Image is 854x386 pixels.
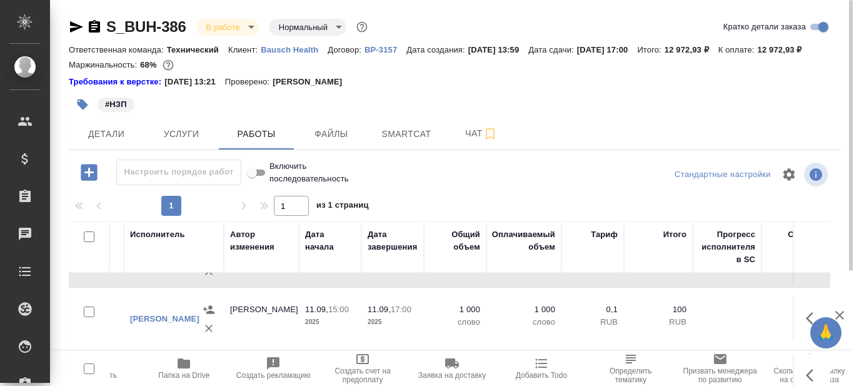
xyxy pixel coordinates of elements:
span: Настроить таблицу [774,160,804,190]
button: Добавить Todo [496,351,586,386]
p: 15:00 [328,305,349,314]
span: Заявка на доставку [418,371,486,380]
span: Кратко детали заказа [723,21,806,33]
span: Папка на Drive [158,371,209,380]
span: Детали [76,126,136,142]
span: Посмотреть информацию [804,163,830,186]
p: Bausch Health [261,45,328,54]
p: [PERSON_NAME] [273,76,351,88]
a: Требования к верстке: [69,76,164,88]
p: [DATE] 13:21 [164,76,225,88]
button: Заявка на доставку [408,351,497,386]
button: Назначить [199,300,218,319]
p: Договор: [328,45,364,54]
a: [PERSON_NAME] [130,314,199,323]
div: Исполнитель [130,228,185,241]
span: Призвать менеджера по развитию [683,367,757,384]
div: Оценка [788,228,818,241]
a: S_BUH-386 [106,18,186,35]
p: Дата создания: [406,45,468,54]
span: Скопировать ссылку на оценку заказа [772,367,846,384]
p: RUB [630,316,686,328]
button: Здесь прячутся важные кнопки [798,303,828,333]
span: Создать рекламацию [236,371,311,380]
span: Включить последовательность [269,160,349,185]
p: RUB [568,316,618,328]
p: Проверено: [225,76,273,88]
p: 1 000 [493,303,555,316]
div: Автор изменения [230,228,293,253]
button: Скопировать ссылку на оценку заказа [765,351,854,386]
p: 2025 [305,316,355,328]
p: Маржинальность: [69,60,140,69]
a: Bausch Health [261,44,328,54]
button: Создать счет на предоплату [318,351,408,386]
p: 17:00 [391,305,411,314]
p: Дата сдачи: [528,45,576,54]
span: Создать счет на предоплату [326,367,400,384]
div: split button [671,165,774,185]
span: из 1 страниц [316,198,369,216]
button: Папка на Drive [139,351,229,386]
p: 100 [630,303,686,316]
span: Определить тематику [593,367,668,384]
button: Добавить работу [72,160,106,185]
p: К оплате: [718,45,758,54]
span: Работы [226,126,286,142]
span: Добавить Todo [516,371,567,380]
p: слово [430,316,480,328]
div: Тариф [591,228,618,241]
p: Ответственная команда: [69,45,167,54]
p: 2025 [368,316,418,328]
p: 1 000 [430,303,480,316]
button: Нормальный [275,22,331,33]
div: В работе [196,19,259,36]
p: ВР-3157 [364,45,406,54]
div: Общий объем [430,228,480,253]
p: 12 972,93 ₽ [758,45,811,54]
p: [DATE] 17:00 [577,45,638,54]
td: [PERSON_NAME] [224,297,299,341]
span: Чат [451,126,511,141]
button: Удалить [199,319,218,338]
div: Прогресс исполнителя в SC [699,228,755,266]
div: В работе [269,19,346,36]
div: Итого [663,228,686,241]
button: Пересчитать [50,351,139,386]
button: 🙏 [810,317,841,348]
p: 68% [140,60,159,69]
p: [DATE] 13:59 [468,45,529,54]
button: Создать рекламацию [229,351,318,386]
span: Файлы [301,126,361,142]
p: 11.09, [368,305,391,314]
button: Добавить тэг [69,91,96,118]
button: 3439.48 RUB; [160,57,176,73]
svg: Подписаться [483,126,498,141]
p: Технический [167,45,228,54]
div: Дата завершения [368,228,418,253]
p: 12 972,93 ₽ [665,45,718,54]
button: В работе [203,22,244,33]
div: Дата начала [305,228,355,253]
p: Итого: [637,45,664,54]
button: Скопировать ссылку [87,19,102,34]
button: Определить тематику [586,351,675,386]
p: #НЗП [105,98,127,111]
a: ВР-3157 [364,44,406,54]
span: Услуги [151,126,211,142]
p: Клиент: [228,45,261,54]
p: слово [493,316,555,328]
button: Скопировать ссылку для ЯМессенджера [69,19,84,34]
p: 0,1 [568,303,618,316]
span: 🙏 [815,320,836,346]
div: Оплачиваемый объем [492,228,555,253]
span: НЗП [96,98,136,109]
p: 11.09, [305,305,328,314]
button: Призвать менеджера по развитию [675,351,765,386]
span: Smartcat [376,126,436,142]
